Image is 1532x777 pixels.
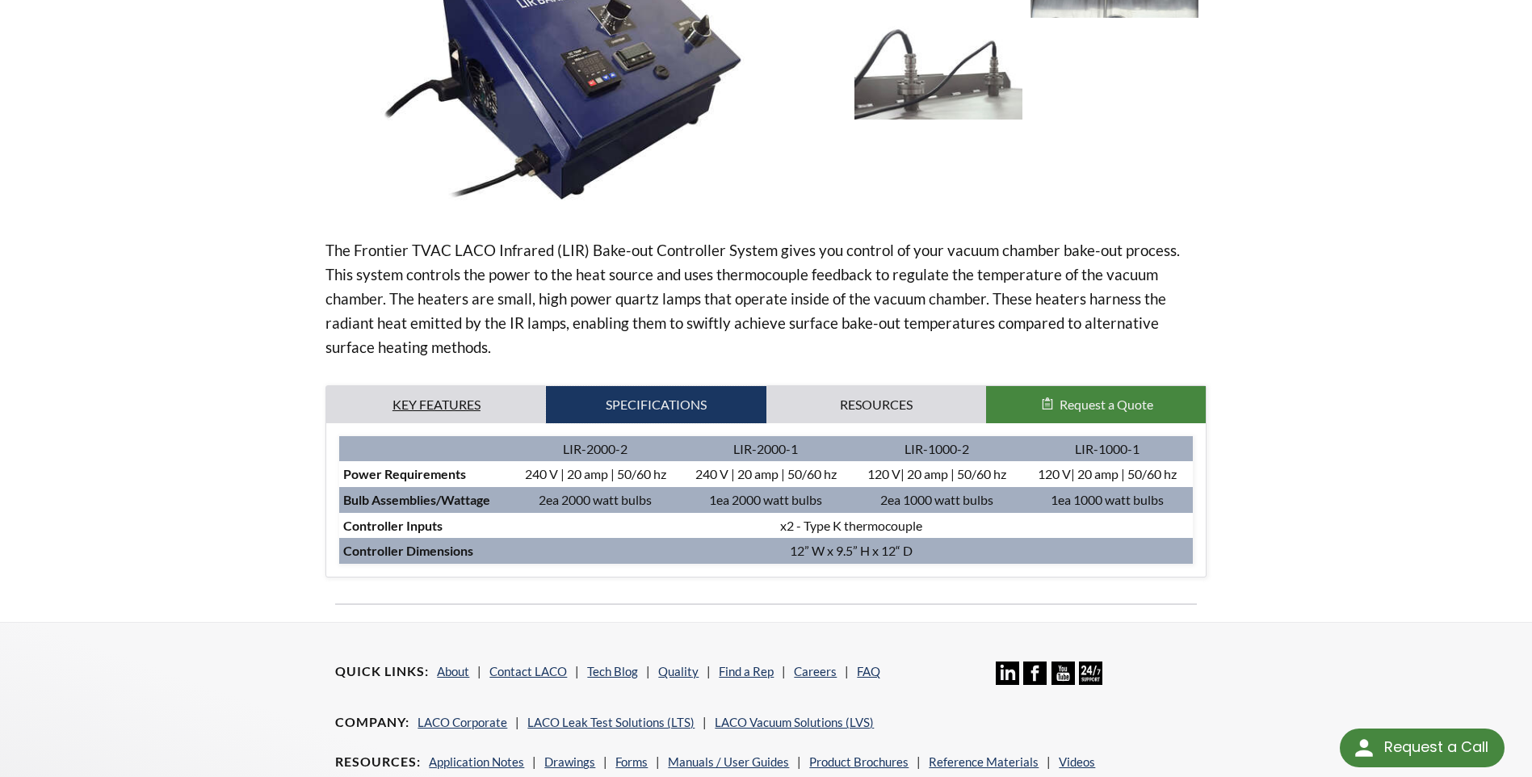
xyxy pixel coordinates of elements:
div: Request a Call [1340,729,1505,767]
a: FAQ [857,664,880,678]
td: 12” W x 9.5” H x 12“ D [510,538,1193,564]
td: Controller Inputs [339,513,510,539]
a: Forms [615,754,648,769]
td: Controller Dimensions [339,538,510,564]
td: Bulb Assemblies/Wattage [339,487,510,513]
a: Find a Rep [719,664,774,678]
a: Contact LACO [489,664,567,678]
a: About [437,664,469,678]
td: 1ea 1000 watt bulbs [1022,487,1192,513]
img: LIR Bake-Out External feedthroughs [854,26,1022,120]
a: 24/7 Support [1079,673,1102,687]
td: x2 - Type K thermocouple [510,513,1193,539]
a: Quality [658,664,699,678]
h4: Resources [335,754,421,771]
a: LACO Corporate [418,715,507,729]
a: Manuals / User Guides [668,754,789,769]
a: Application Notes [429,754,524,769]
td: Power Requirements [339,461,510,487]
td: 120 V| 20 amp | 50/60 hz [1022,461,1192,487]
td: 120 V| 20 amp | 50/60 hz [851,461,1022,487]
a: Videos [1059,754,1095,769]
td: 2ea 2000 watt bulbs [510,487,681,513]
td: 1ea 2000 watt bulbs [681,487,851,513]
a: Product Brochures [809,754,909,769]
td: 240 V | 20 amp | 50/60 hz [681,461,851,487]
a: LACO Leak Test Solutions (LTS) [527,715,695,729]
div: Request a Call [1384,729,1488,766]
a: Key Features [326,386,546,423]
a: Resources [766,386,986,423]
td: LIR-2000-2 [510,436,681,462]
a: Tech Blog [587,664,638,678]
a: Specifications [546,386,766,423]
a: Reference Materials [929,754,1039,769]
a: Careers [794,664,837,678]
td: 240 V | 20 amp | 50/60 hz [510,461,681,487]
a: LACO Vacuum Solutions (LVS) [715,715,874,729]
td: LIR-2000-1 [681,436,851,462]
td: LIR-1000-2 [851,436,1022,462]
td: LIR-1000-1 [1022,436,1192,462]
span: Request a Quote [1060,397,1153,412]
img: round button [1351,735,1377,761]
img: 24/7 Support Icon [1079,661,1102,685]
p: The Frontier TVAC LACO Infrared (LIR) Bake-out Controller System gives you control of your vacuum... [325,238,1206,359]
h4: Quick Links [335,663,429,680]
h4: Company [335,714,409,731]
a: Drawings [544,754,595,769]
td: 2ea 1000 watt bulbs [851,487,1022,513]
button: Request a Quote [986,386,1206,423]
